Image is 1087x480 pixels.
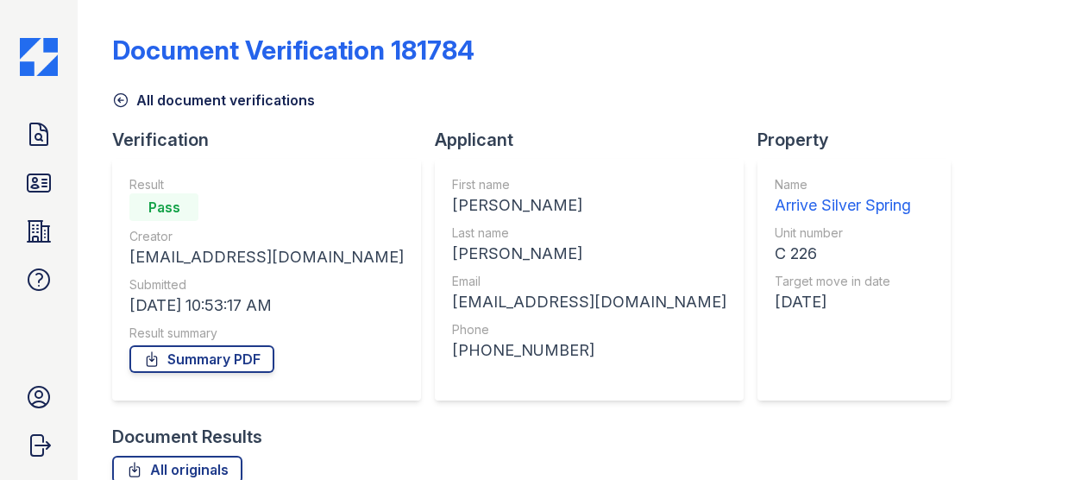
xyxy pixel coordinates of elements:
[129,176,404,193] div: Result
[757,128,964,152] div: Property
[452,224,726,242] div: Last name
[452,193,726,218] div: [PERSON_NAME]
[775,290,911,314] div: [DATE]
[20,38,58,76] img: CE_Icon_Blue-c292c112584629df590d857e76928e9f676e5b41ef8f769ba2f05ee15b207248.png
[452,321,726,338] div: Phone
[112,425,262,449] div: Document Results
[452,242,726,266] div: [PERSON_NAME]
[112,90,315,111] a: All document verifications
[129,193,198,221] div: Pass
[129,245,404,269] div: [EMAIL_ADDRESS][DOMAIN_NAME]
[129,276,404,294] div: Submitted
[775,193,911,218] div: Arrive Silver Spring
[452,338,726,363] div: [PHONE_NUMBER]
[775,176,911,218] a: Name Arrive Silver Spring
[129,294,404,318] div: [DATE] 10:53:17 AM
[775,176,911,193] div: Name
[452,176,726,193] div: First name
[112,128,435,152] div: Verification
[452,290,726,314] div: [EMAIL_ADDRESS][DOMAIN_NAME]
[775,224,911,242] div: Unit number
[112,35,474,66] div: Document Verification 181784
[129,228,404,245] div: Creator
[435,128,757,152] div: Applicant
[775,242,911,266] div: C 226
[775,273,911,290] div: Target move in date
[129,325,404,342] div: Result summary
[129,345,274,373] a: Summary PDF
[452,273,726,290] div: Email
